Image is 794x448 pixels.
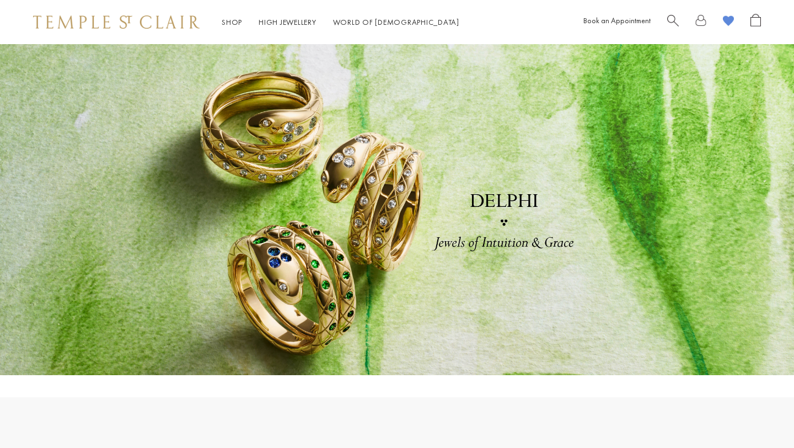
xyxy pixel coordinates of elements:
[583,15,651,25] a: Book an Appointment
[222,17,242,27] a: ShopShop
[723,14,734,31] a: View Wishlist
[667,14,679,31] a: Search
[259,17,316,27] a: High JewelleryHigh Jewellery
[333,17,459,27] a: World of [DEMOGRAPHIC_DATA]World of [DEMOGRAPHIC_DATA]
[739,396,783,437] iframe: Gorgias live chat messenger
[33,15,200,29] img: Temple St. Clair
[222,15,459,29] nav: Main navigation
[750,14,761,31] a: Open Shopping Bag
